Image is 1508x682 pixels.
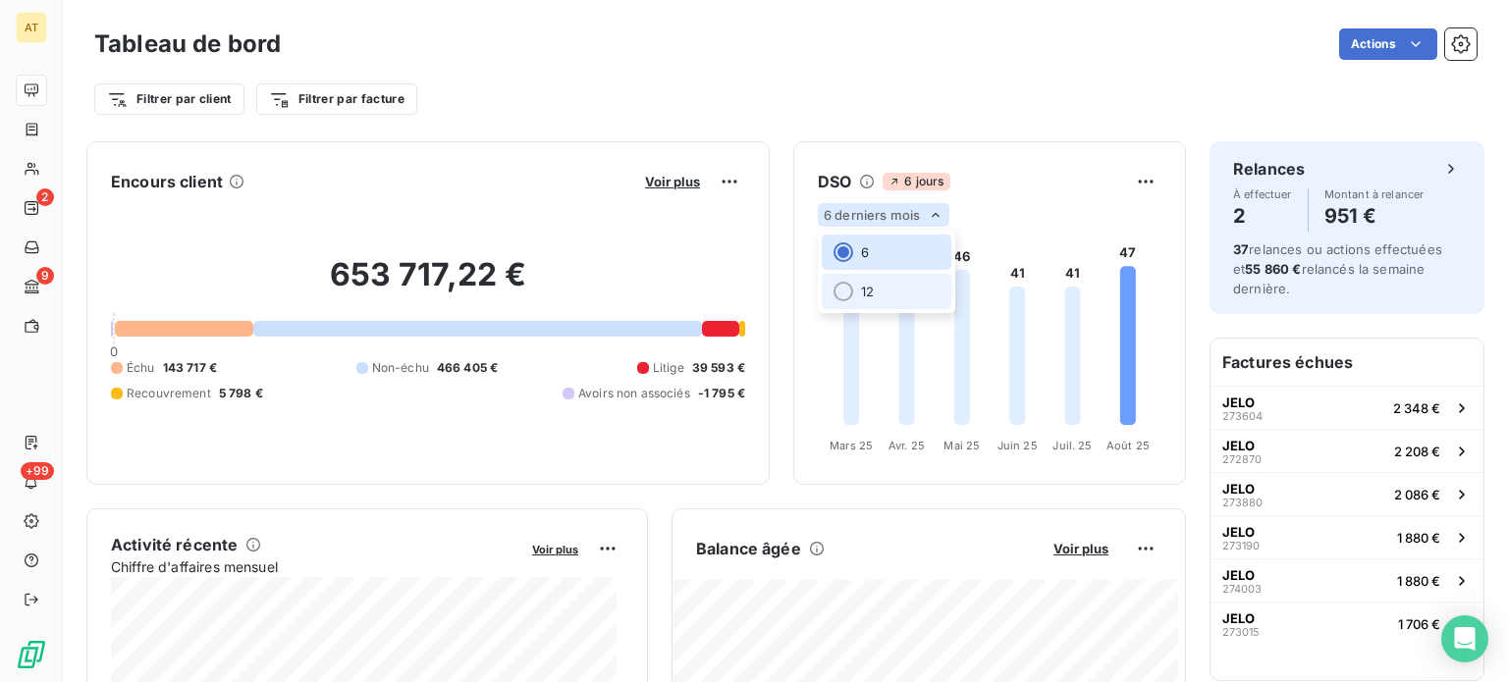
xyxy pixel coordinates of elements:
[698,385,745,402] span: -1 795 €
[1222,453,1262,465] span: 272870
[163,359,217,377] span: 143 717 €
[943,439,980,452] tspan: Mai 25
[1222,626,1260,638] span: 273015
[822,274,951,309] li: 12
[1397,530,1440,546] span: 1 880 €
[1324,188,1425,200] span: Montant à relancer
[1233,188,1292,200] span: À effectuer
[883,173,949,190] span: 6 jours
[532,543,578,556] span: Voir plus
[1441,615,1488,662] div: Open Intercom Messenger
[1222,540,1260,551] span: 273190
[111,170,223,193] h6: Encours client
[1106,439,1150,452] tspan: Août 25
[16,12,47,43] div: AT
[1222,583,1262,595] span: 274003
[830,439,873,452] tspan: Mars 25
[1324,200,1425,232] h4: 951 €
[1222,410,1263,422] span: 273604
[111,255,745,314] h2: 653 717,22 €
[1048,540,1114,557] button: Voir plus
[1222,524,1255,540] span: JELO
[1211,339,1483,386] h6: Factures échues
[1398,616,1440,632] span: 1 706 €
[1233,200,1292,232] h4: 2
[94,26,281,62] h3: Tableau de bord
[16,192,46,224] a: 2
[16,271,46,302] a: 9
[1222,497,1263,508] span: 273880
[111,556,518,577] span: Chiffre d'affaires mensuel
[1222,438,1255,453] span: JELO
[1053,541,1108,556] span: Voir plus
[1393,400,1440,416] span: 2 348 €
[696,537,801,560] h6: Balance âgée
[111,533,238,556] h6: Activité récente
[526,540,584,557] button: Voir plus
[36,188,54,206] span: 2
[1052,439,1092,452] tspan: Juil. 25
[1211,558,1483,602] button: JELO2740031 880 €
[1222,567,1255,583] span: JELO
[1222,610,1255,626] span: JELO
[437,359,498,377] span: 466 405 €
[818,170,851,193] h6: DSO
[372,359,429,377] span: Non-échu
[127,359,155,377] span: Échu
[889,439,925,452] tspan: Avr. 25
[256,83,417,115] button: Filtrer par facture
[127,385,211,402] span: Recouvrement
[1211,472,1483,515] button: JELO2738802 086 €
[1394,444,1440,459] span: 2 208 €
[639,173,706,190] button: Voir plus
[219,385,263,402] span: 5 798 €
[16,639,47,670] img: Logo LeanPay
[1211,515,1483,558] button: JELO2731901 880 €
[1222,481,1255,497] span: JELO
[1211,602,1483,645] button: JELO2730151 706 €
[653,359,684,377] span: Litige
[1245,261,1301,277] span: 55 860 €
[21,462,54,480] span: +99
[94,83,244,115] button: Filtrer par client
[1339,28,1437,60] button: Actions
[645,174,700,189] span: Voir plus
[110,343,118,359] span: 0
[1233,241,1442,296] span: relances ou actions effectuées et relancés la semaine dernière.
[578,385,690,402] span: Avoirs non associés
[1233,157,1305,181] h6: Relances
[1394,487,1440,502] span: 2 086 €
[997,439,1038,452] tspan: Juin 25
[1233,241,1249,257] span: 37
[822,235,951,270] li: 6
[1211,429,1483,472] button: JELO2728702 208 €
[824,207,920,223] span: 6 derniers mois
[36,267,54,285] span: 9
[692,359,745,377] span: 39 593 €
[1397,573,1440,589] span: 1 880 €
[1222,394,1255,410] span: JELO
[1211,386,1483,429] button: JELO2736042 348 €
